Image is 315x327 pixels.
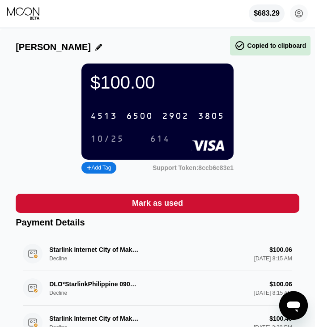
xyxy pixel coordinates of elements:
div: Mark as used [16,194,299,213]
div: $100.00 [90,72,225,93]
div: Payment Details [16,217,299,228]
iframe: Button to launch messaging window [279,291,308,320]
div: Copied to clipboard [234,40,306,51]
div: Mark as used [132,198,183,208]
div: $683.29 [254,9,280,17]
div: 4513650029023805 [85,107,230,125]
div: 6500 [126,111,153,122]
div: [PERSON_NAME] [16,42,91,52]
div: 10/25 [90,134,124,144]
div: Add Tag [81,162,116,174]
div: $683.29 [249,4,285,22]
span:  [234,40,245,51]
div: Add Tag [87,165,111,171]
div: 4513 [90,111,117,122]
div: 614 [143,132,177,146]
div: Support Token:8ccb6c83e1 [153,164,234,171]
div: Support Token: 8ccb6c83e1 [153,164,234,171]
div: 3805 [198,111,225,122]
div: 10/25 [84,132,131,146]
div: 2902 [162,111,189,122]
div: 614 [150,134,170,144]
